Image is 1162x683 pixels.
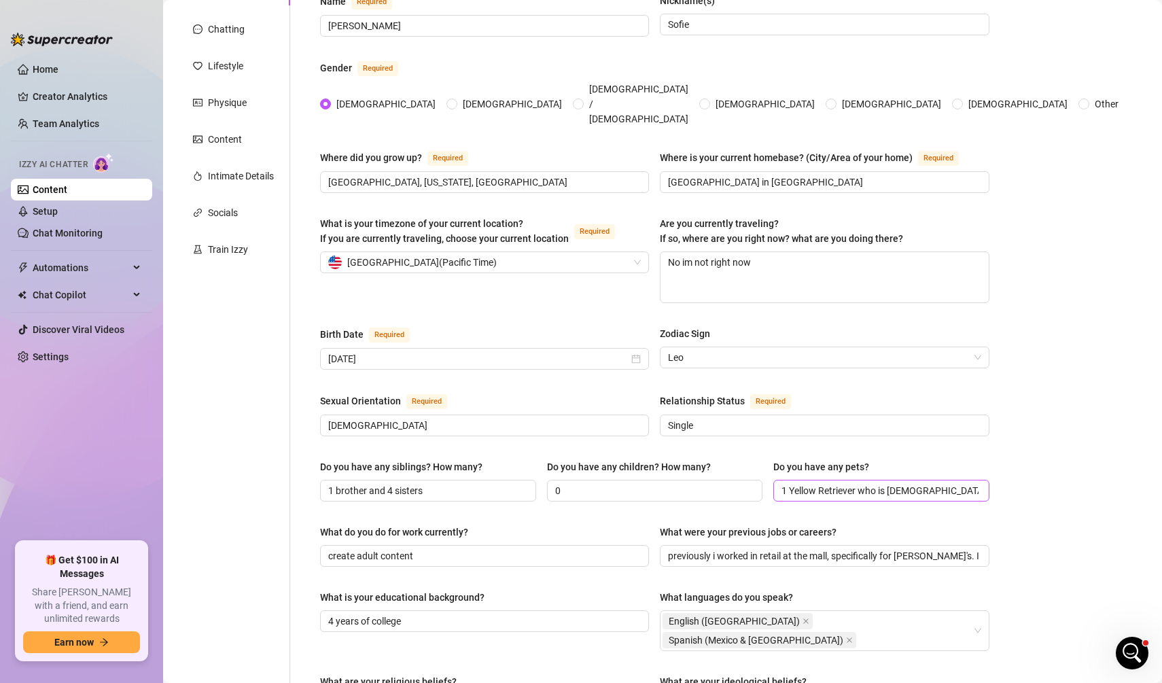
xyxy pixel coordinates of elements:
span: [DEMOGRAPHIC_DATA] [331,97,441,111]
span: [DEMOGRAPHIC_DATA] [837,97,947,111]
div: Sofie says… [11,319,261,386]
span: Spanish (Mexico & [GEOGRAPHIC_DATA]) [669,633,843,648]
span: idcard [193,98,203,107]
a: Setup [33,206,58,217]
div: Birth Date [320,327,364,342]
input: What is your educational background? [328,614,638,629]
label: What do you do for work currently? [320,525,478,540]
span: link [193,208,203,217]
span: [DEMOGRAPHIC_DATA] / [DEMOGRAPHIC_DATA] [584,82,694,126]
div: Close [239,5,263,30]
div: Do you have any children? How many? [547,459,711,474]
div: What were your previous jobs or careers? [660,525,837,540]
button: Earn nowarrow-right [23,631,140,653]
span: close [846,637,853,644]
span: Required [750,394,791,409]
span: picture [193,135,203,144]
div: Zodiac Sign [660,326,710,341]
textarea: No im not right now [661,252,988,302]
span: English ([GEOGRAPHIC_DATA]) [669,614,800,629]
label: Relationship Status [660,393,806,409]
input: Nickname(s) [668,17,978,32]
input: Birth Date [328,351,629,366]
div: Do you have any siblings? How many? [320,459,482,474]
span: experiment [193,245,203,254]
img: AI Chatter [93,153,114,173]
label: Do you have any children? How many? [547,459,720,474]
span: [DEMOGRAPHIC_DATA] [963,97,1073,111]
label: Where is your current homebase? (City/Area of your home) [660,150,974,166]
div: Oh I see, at the moment the app doesn’t have access to chats, so it’s a bit difficult. But I’ll s... [22,207,212,300]
input: Where is your current homebase? (City/Area of your home) [668,175,978,190]
label: Where did you grow up? [320,150,483,166]
img: Chat Copilot [18,290,27,300]
span: Required [357,61,398,76]
button: Emoji picker [21,445,32,456]
label: Zodiac Sign [660,326,720,341]
span: Izzy AI Chatter [19,158,88,171]
h1: Giselle [66,7,102,17]
input: Sexual Orientation [328,418,638,433]
label: Birth Date [320,326,425,343]
span: Automations [33,257,129,279]
input: Relationship Status [668,418,978,433]
span: Are you currently traveling? If so, where are you right now? what are you doing there? [660,218,903,244]
div: What do you do for work currently? [320,525,468,540]
div: Oh I see, at the moment the app doesn’t have access to chats, so it’s a bit difficult. But I’ll s... [11,198,223,308]
span: fire [193,171,203,181]
div: Sexual Orientation [320,393,401,408]
input: What languages do you speak? [859,632,862,648]
input: Do you have any siblings? How many? [328,483,525,498]
label: What were your previous jobs or careers? [660,525,846,540]
div: What is your educational background? [320,590,485,605]
span: English (US) [663,613,813,629]
span: Other [1089,97,1124,111]
div: Yeah, I'm sure a lot of users would find the app more helpful if we could do some actions from it [49,319,261,375]
div: Relationship Status [660,393,745,408]
span: thunderbolt [18,262,29,273]
input: What do you do for work currently? [328,548,638,563]
div: Lifestyle [208,58,243,73]
label: Gender [320,60,413,76]
textarea: Message… [12,417,260,440]
iframe: Intercom live chat [1116,637,1148,669]
a: Team Analytics [33,118,99,129]
div: Giselle says… [11,198,261,319]
span: Required [918,151,959,166]
span: 🎁 Get $100 in AI Messages [23,554,140,580]
span: [DEMOGRAPHIC_DATA] [710,97,820,111]
div: Sofie says… [11,91,261,198]
img: us [328,256,342,269]
button: Home [213,5,239,31]
input: Do you have any children? How many? [555,483,752,498]
a: Creator Analytics [33,86,141,107]
div: Do you have any pets? [773,459,869,474]
div: Socials [208,205,238,220]
span: heart [193,61,203,71]
div: Yeah, I'm sure a lot of users would find the app more helpful if we could do some actions from it [60,327,250,367]
a: Content [33,184,67,195]
button: Gif picker [43,445,54,456]
label: Do you have any siblings? How many? [320,459,492,474]
div: Physique [208,95,247,110]
span: Required [427,151,468,166]
label: What languages do you speak? [660,590,803,605]
div: Gender [320,60,352,75]
div: Intimate Details [208,169,274,183]
div: Giselle says… [11,386,261,552]
label: What is your educational background? [320,590,494,605]
a: Settings [33,351,69,362]
input: What were your previous jobs or careers? [668,548,978,563]
span: Required [369,328,410,343]
div: [DATE] [11,73,261,91]
button: Upload attachment [65,445,75,456]
div: Train Izzy [208,242,248,257]
div: Okay i’ll pay attention to it and take a screenshot in the future. Is there anyway we can get a l... [49,91,261,188]
span: arrow-right [99,637,109,647]
div: Content [208,132,242,147]
span: close [803,618,809,625]
a: Discover Viral Videos [33,324,124,335]
label: Do you have any pets? [773,459,879,474]
span: [DEMOGRAPHIC_DATA] [457,97,567,111]
button: Start recording [86,445,97,456]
